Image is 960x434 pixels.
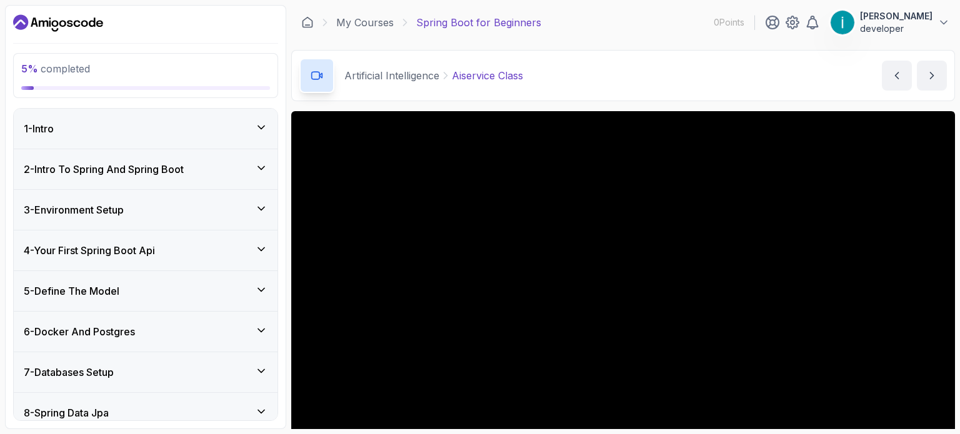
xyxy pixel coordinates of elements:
a: My Courses [336,15,394,30]
button: 1-Intro [14,109,277,149]
h3: 2 - Intro To Spring And Spring Boot [24,162,184,177]
p: Spring Boot for Beginners [416,15,541,30]
p: 0 Points [714,16,744,29]
p: developer [860,22,932,35]
button: 2-Intro To Spring And Spring Boot [14,149,277,189]
button: 8-Spring Data Jpa [14,393,277,433]
span: completed [21,62,90,75]
button: 6-Docker And Postgres [14,312,277,352]
p: Artificial Intelligence [344,68,439,83]
h3: 3 - Environment Setup [24,202,124,217]
h3: 1 - Intro [24,121,54,136]
h3: 4 - Your First Spring Boot Api [24,243,155,258]
p: [PERSON_NAME] [860,10,932,22]
a: Dashboard [13,13,103,33]
button: 3-Environment Setup [14,190,277,230]
img: user profile image [831,11,854,34]
span: 5 % [21,62,38,75]
button: 5-Define The Model [14,271,277,311]
button: 4-Your First Spring Boot Api [14,230,277,270]
button: next content [917,61,947,91]
button: previous content [882,61,912,91]
a: Dashboard [301,16,314,29]
h3: 6 - Docker And Postgres [24,324,135,339]
h3: 5 - Define The Model [24,284,119,298]
h3: 7 - Databases Setup [24,365,114,380]
button: user profile image[PERSON_NAME]developer [830,10,950,35]
h3: 8 - Spring Data Jpa [24,405,109,420]
p: Aiservice Class [452,68,523,83]
button: 7-Databases Setup [14,352,277,392]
